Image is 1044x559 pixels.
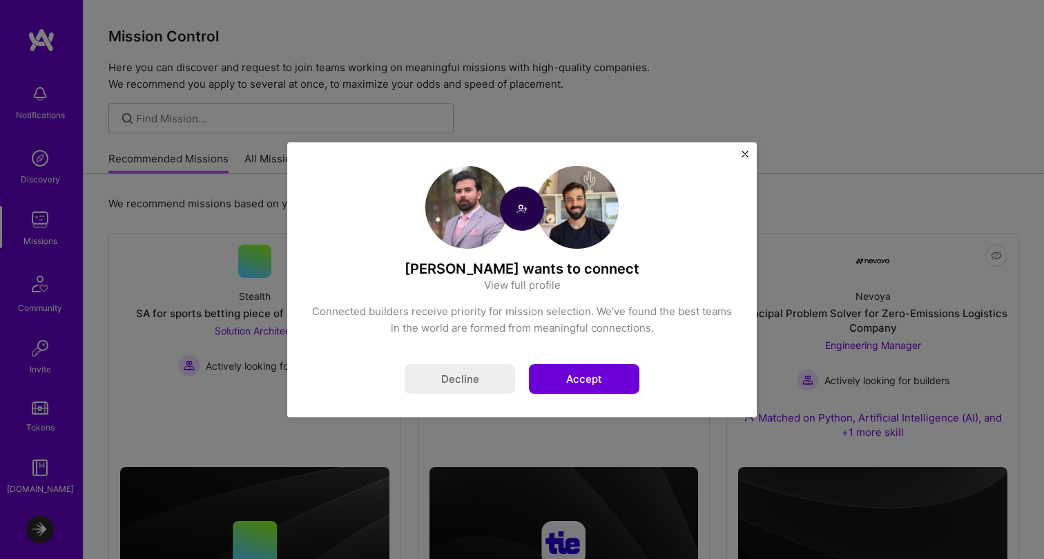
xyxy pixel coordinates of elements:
button: Decline [405,364,515,394]
img: Connect [500,187,544,231]
h4: [PERSON_NAME] wants to connect [311,260,733,278]
a: View full profile [484,278,561,292]
button: Close [742,151,748,165]
img: User Avatar [536,166,619,249]
button: Accept [529,364,639,394]
img: User Avatar [425,166,508,249]
div: Connected builders receive priority for mission selection. We’ve found the best teams in the worl... [311,303,733,337]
